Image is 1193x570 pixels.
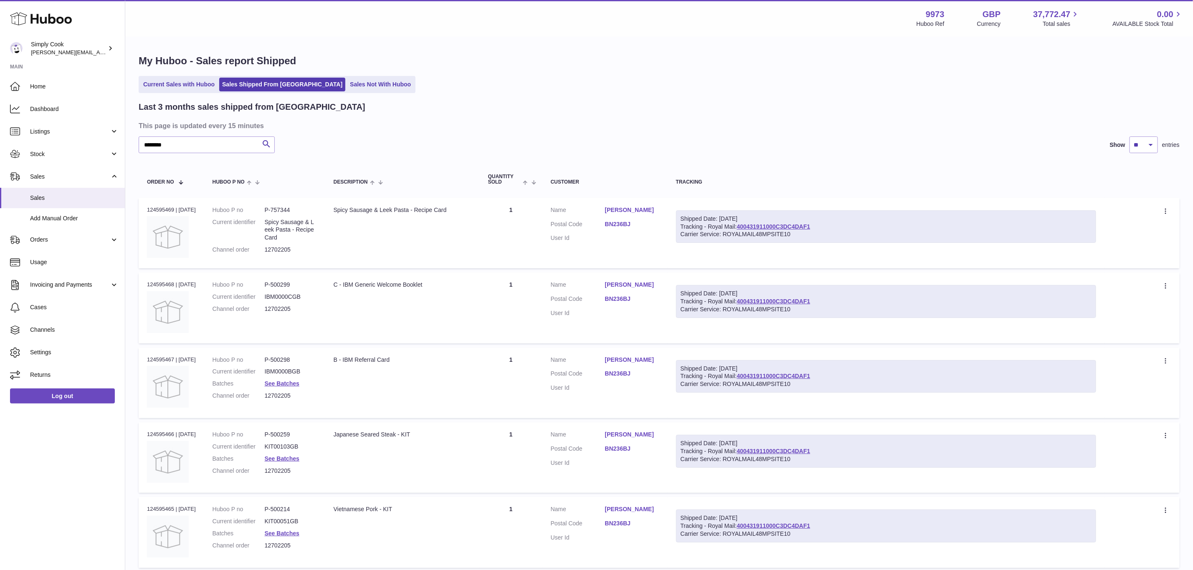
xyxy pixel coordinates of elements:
[213,305,265,313] dt: Channel order
[605,295,659,303] a: BN236BJ
[926,9,945,20] strong: 9973
[681,305,1092,313] div: Carrier Service: ROYALMAIL48MPSITE10
[1112,9,1183,28] a: 0.00 AVAILABLE Stock Total
[147,206,196,214] div: 124595469 | [DATE]
[1033,9,1080,28] a: 37,772.47 Total sales
[213,368,265,376] dt: Current identifier
[265,305,317,313] dd: 12702205
[480,272,542,343] td: 1
[605,370,659,378] a: BN236BJ
[265,505,317,513] dd: P-500214
[480,198,542,268] td: 1
[139,101,365,113] h2: Last 3 months sales shipped from [GEOGRAPHIC_DATA]
[213,431,265,439] dt: Huboo P no
[213,530,265,537] dt: Batches
[265,467,317,475] dd: 12702205
[213,281,265,289] dt: Huboo P no
[147,179,174,185] span: Order No
[213,467,265,475] dt: Channel order
[334,179,368,185] span: Description
[213,392,265,400] dt: Channel order
[551,309,605,317] dt: User Id
[983,9,1000,20] strong: GBP
[551,295,605,305] dt: Postal Code
[347,78,414,91] a: Sales Not With Huboo
[681,290,1092,298] div: Shipped Date: [DATE]
[605,445,659,453] a: BN236BJ
[676,210,1097,243] div: Tracking - Royal Mail:
[265,368,317,376] dd: IBM0000BGB
[147,366,189,408] img: no-photo.jpg
[213,218,265,242] dt: Current identifier
[551,370,605,380] dt: Postal Code
[737,522,810,529] a: 400431911000C3DC4DAF1
[676,179,1097,185] div: Tracking
[977,20,1001,28] div: Currency
[551,281,605,291] dt: Name
[1112,20,1183,28] span: AVAILABLE Stock Total
[737,373,810,379] a: 400431911000C3DC4DAF1
[30,371,119,379] span: Returns
[30,173,110,181] span: Sales
[219,78,345,91] a: Sales Shipped From [GEOGRAPHIC_DATA]
[681,365,1092,373] div: Shipped Date: [DATE]
[605,220,659,228] a: BN236BJ
[213,380,265,388] dt: Batches
[265,517,317,525] dd: KIT00051GB
[213,455,265,463] dt: Batches
[551,459,605,467] dt: User Id
[551,431,605,441] dt: Name
[30,326,119,334] span: Channels
[213,443,265,451] dt: Current identifier
[551,520,605,530] dt: Postal Code
[213,293,265,301] dt: Current identifier
[681,380,1092,388] div: Carrier Service: ROYALMAIL48MPSITE10
[681,215,1092,223] div: Shipped Date: [DATE]
[139,121,1178,130] h3: This page is updated every 15 minutes
[334,505,471,513] div: Vietnamese Pork - KIT
[917,20,945,28] div: Huboo Ref
[31,40,106,56] div: Simply Cook
[681,230,1092,238] div: Carrier Service: ROYALMAIL48MPSITE10
[551,234,605,242] dt: User Id
[140,78,218,91] a: Current Sales with Huboo
[10,42,23,55] img: emma@simplycook.com
[147,281,196,288] div: 124595468 | [DATE]
[147,216,189,258] img: no-photo.jpg
[147,441,189,483] img: no-photo.jpg
[605,520,659,527] a: BN236BJ
[30,150,110,158] span: Stock
[213,542,265,550] dt: Channel order
[681,514,1092,522] div: Shipped Date: [DATE]
[1162,141,1180,149] span: entries
[681,439,1092,447] div: Shipped Date: [DATE]
[213,356,265,364] dt: Huboo P no
[488,174,521,185] span: Quantity Sold
[147,516,189,557] img: no-photo.jpg
[551,179,659,185] div: Customer
[1033,9,1070,20] span: 37,772.47
[681,455,1092,463] div: Carrier Service: ROYALMAIL48MPSITE10
[30,128,110,136] span: Listings
[213,505,265,513] dt: Huboo P no
[605,206,659,214] a: [PERSON_NAME]
[551,356,605,366] dt: Name
[265,246,317,254] dd: 12702205
[551,220,605,230] dt: Postal Code
[1043,20,1080,28] span: Total sales
[265,293,317,301] dd: IBM0000CGB
[30,194,119,202] span: Sales
[265,218,317,242] dd: Spicy Sausage & Leek Pasta - Recipe Card
[681,530,1092,538] div: Carrier Service: ROYALMAIL48MPSITE10
[30,214,119,222] span: Add Manual Order
[30,236,110,244] span: Orders
[605,431,659,439] a: [PERSON_NAME]
[147,356,196,363] div: 124595467 | [DATE]
[139,54,1180,68] h1: My Huboo - Sales report Shipped
[31,49,167,55] span: [PERSON_NAME][EMAIL_ADDRESS][DOMAIN_NAME]
[737,448,810,454] a: 400431911000C3DC4DAF1
[265,356,317,364] dd: P-500298
[265,530,299,537] a: See Batches
[334,206,471,214] div: Spicy Sausage & Leek Pasta - Recipe Card
[265,542,317,550] dd: 12702205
